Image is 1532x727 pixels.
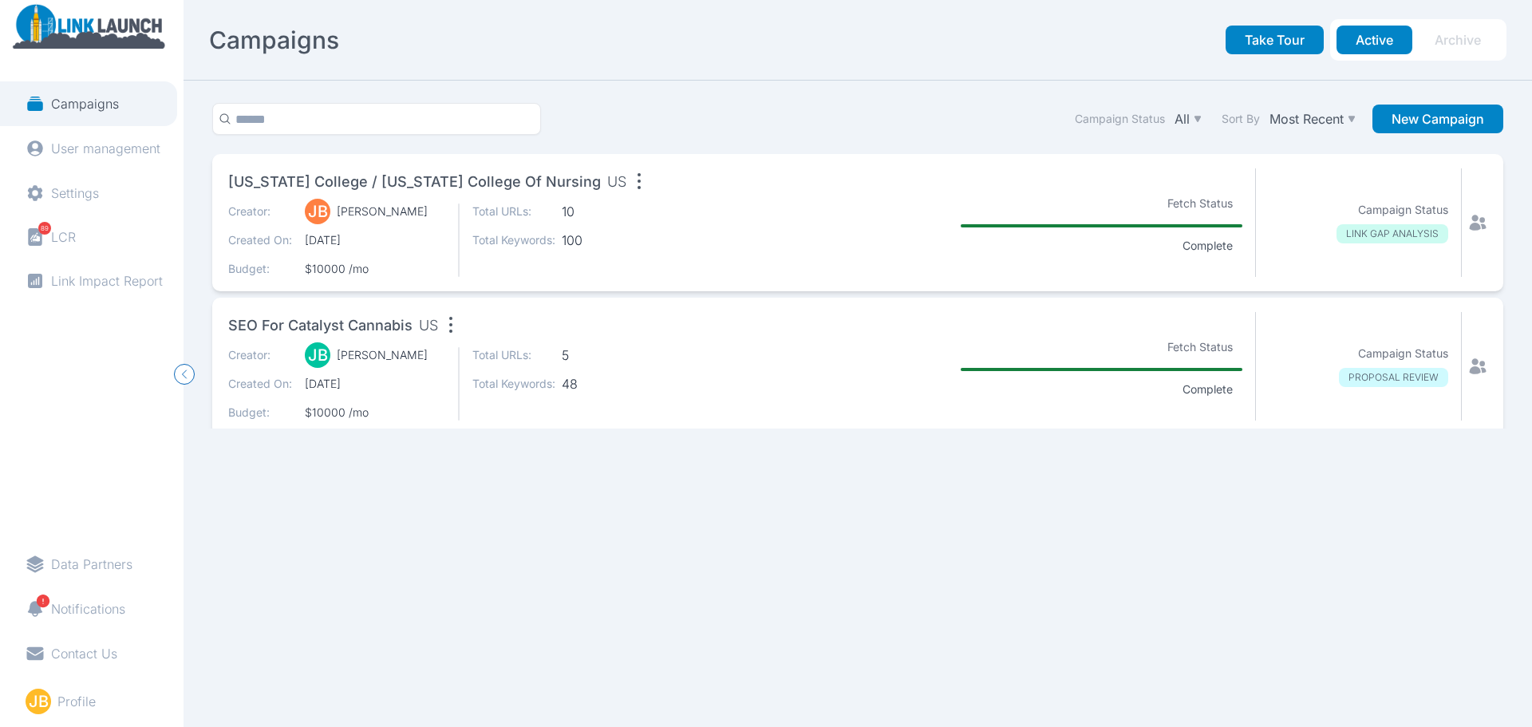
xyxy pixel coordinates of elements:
button: New Campaign [1372,105,1503,133]
p: Total Keywords: [472,232,555,248]
p: Created On: [228,232,292,248]
p: Complete [1173,238,1242,254]
p: Budget: [228,261,292,277]
p: LINK GAP ANALYSIS [1337,224,1448,243]
button: Take Tour [1226,26,1324,54]
p: [PERSON_NAME] [337,347,428,363]
span: [US_STATE] College / [US_STATE] College of Nursing [228,171,601,193]
span: 5 [562,347,645,363]
p: Budget: [228,405,292,421]
div: JB [305,342,330,368]
p: All [1175,111,1190,127]
label: Campaign Status [1075,111,1165,127]
div: JB [305,199,330,224]
span: 100 [562,232,645,248]
p: Most Recent [1269,111,1344,127]
button: Active [1337,26,1412,54]
button: Most Recent [1266,108,1360,130]
label: Sort By [1222,111,1260,127]
p: PROPOSAL REVIEW [1339,368,1448,387]
p: Created On: [228,376,292,392]
p: User management [51,140,160,156]
span: US [607,171,626,193]
p: Creator: [228,347,292,363]
p: Total URLs: [472,203,555,219]
button: Archive [1416,26,1500,54]
span: SEO for Catalyst Cannabis [228,314,413,337]
p: Campaign Status [1358,202,1448,218]
p: Complete [1173,381,1242,397]
p: Creator: [228,203,292,219]
p: Fetch Status [1158,336,1242,358]
p: Fetch Status [1158,192,1242,215]
p: Link Impact Report [51,273,163,289]
p: Campaigns [51,96,119,112]
p: LCR [51,229,76,245]
img: linklaunch_big.2e5cdd30.png [6,1,172,48]
span: 89 [38,222,51,235]
button: All [1171,108,1206,130]
span: $10000 /mo [305,405,445,421]
span: [DATE] [305,376,445,392]
span: [DATE] [305,232,445,248]
span: 48 [562,376,645,392]
p: Settings [51,185,99,201]
span: US [419,314,438,337]
p: Total Keywords: [472,376,555,392]
span: $10000 /mo [305,261,445,277]
p: [PERSON_NAME] [337,203,428,219]
h2: Campaigns [209,26,339,54]
p: Total URLs: [472,347,555,363]
p: Campaign Status [1358,346,1448,362]
span: 10 [562,203,645,219]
